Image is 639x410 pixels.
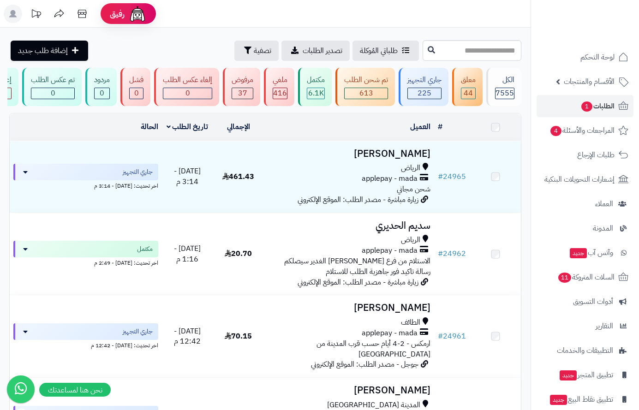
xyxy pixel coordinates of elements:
[225,248,252,259] span: 20.70
[129,75,143,85] div: فشل
[13,340,158,350] div: اخر تحديث: [DATE] - 12:42 م
[438,331,443,342] span: #
[438,171,466,182] a: #24965
[570,248,587,258] span: جديد
[593,222,613,235] span: المدونة
[595,197,613,210] span: العملاء
[537,242,633,264] a: وآتس آبجديد
[31,88,74,99] div: 0
[298,194,418,205] span: زيارة مباشرة - مصدر الطلب: الموقع الإلكتروني
[174,166,201,187] span: [DATE] - 3:14 م
[163,88,212,99] div: 0
[24,5,48,25] a: تحديثات المنصة
[580,51,615,64] span: لوحة التحكم
[152,68,221,106] a: إلغاء عكس الطلب 0
[401,163,420,173] span: الرياض
[544,173,615,186] span: إشعارات التحويلات البنكية
[438,171,443,182] span: #
[537,364,633,386] a: تطبيق المتجرجديد
[334,68,397,106] a: تم شحن الطلب 613
[232,88,253,99] div: 37
[352,41,419,61] a: طلباتي المُوكلة
[303,45,342,56] span: تصدير الطلبات
[410,121,430,132] a: العميل
[537,193,633,215] a: العملاء
[408,88,441,99] div: 225
[298,277,418,288] span: زيارة مباشرة - مصدر الطلب: الموقع الإلكتروني
[317,338,430,360] span: ارمكس - 2-4 أيام حسب قرب المدينة من [GEOGRAPHIC_DATA]
[94,75,110,85] div: مردود
[13,180,158,190] div: اخر تحديث: [DATE] - 3:14 م
[20,68,84,106] a: تم عكس الطلب 0
[438,248,443,259] span: #
[11,41,88,61] a: إضافة طلب جديد
[262,68,296,106] a: ملغي 416
[163,75,212,85] div: إلغاء عكس الطلب
[537,291,633,313] a: أدوات التسويق
[268,220,430,231] h3: سديم الحديري
[549,124,615,137] span: المراجعات والأسئلة
[95,88,109,99] div: 0
[549,393,613,406] span: تطبيق نقاط البيع
[344,75,388,85] div: تم شحن الطلب
[464,88,473,99] span: 44
[225,331,252,342] span: 70.15
[569,246,613,259] span: وآتس آب
[461,75,476,85] div: معلق
[537,315,633,337] a: التقارير
[359,88,373,99] span: 613
[51,88,55,99] span: 0
[573,295,613,308] span: أدوات التسويق
[174,243,201,265] span: [DATE] - 1:16 م
[31,75,75,85] div: تم عكس الطلب
[362,173,418,184] span: applepay - mada
[345,88,388,99] div: 613
[308,88,324,99] span: 6.1K
[537,217,633,239] a: المدونة
[438,248,466,259] a: #24962
[537,144,633,166] a: طلبات الإرجاع
[559,368,613,381] span: تطبيق المتجر
[418,88,431,99] span: 225
[110,8,125,19] span: رفيق
[167,121,209,132] a: تاريخ الطلب
[296,68,334,106] a: مكتمل 6.1K
[273,75,287,85] div: ملغي
[123,167,153,177] span: جاري التجهيز
[362,328,418,339] span: applepay - mada
[227,121,250,132] a: الإجمالي
[558,273,571,283] span: 11
[401,317,420,328] span: الطائف
[397,68,450,106] a: جاري التجهيز 225
[537,168,633,190] a: إشعارات التحويلات البنكية
[450,68,484,106] a: معلق 44
[137,244,153,254] span: مكتمل
[360,45,398,56] span: طلباتي المُوكلة
[557,344,613,357] span: التطبيقات والخدمات
[84,68,119,106] a: مردود 0
[537,95,633,117] a: الطلبات1
[580,100,615,113] span: الطلبات
[577,149,615,161] span: طلبات الإرجاع
[281,41,350,61] a: تصدير الطلبات
[185,88,190,99] span: 0
[18,45,68,56] span: إضافة طلب جديد
[461,88,475,99] div: 44
[581,101,592,112] span: 1
[130,88,143,99] div: 0
[273,88,287,99] span: 416
[307,88,324,99] div: 6062
[221,68,262,106] a: مرفوض 37
[560,370,577,380] span: جديد
[537,339,633,362] a: التطبيقات والخدمات
[13,257,158,267] div: اخر تحديث: [DATE] - 2:49 م
[496,88,514,99] span: 7555
[495,75,514,85] div: الكل
[128,5,147,23] img: ai-face.png
[134,88,139,99] span: 0
[234,41,279,61] button: تصفية
[238,88,247,99] span: 37
[100,88,104,99] span: 0
[284,256,430,277] span: الاستلام من فرع [PERSON_NAME] الغدير سيصلكم رسالة تاكيد فور جاهزية الطلب للاستلام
